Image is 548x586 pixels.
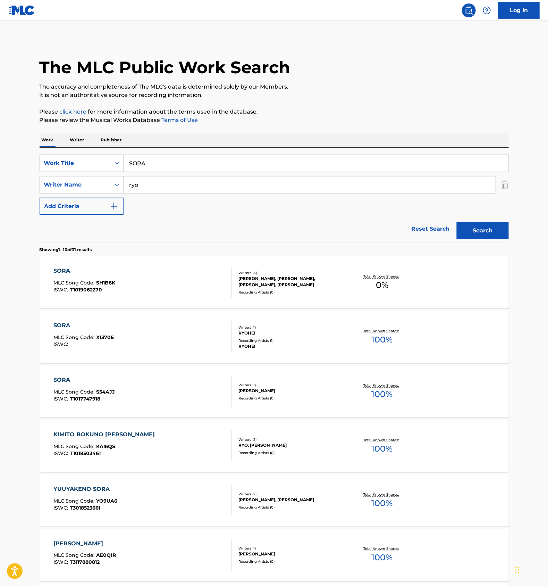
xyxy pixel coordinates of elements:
[372,443,393,455] span: 100 %
[238,559,343,564] div: Recording Artists ( 0 )
[40,108,509,116] p: Please for more information about the terms used in the database.
[96,498,117,504] span: YO9UA6
[44,159,107,167] div: Work Title
[40,474,509,527] a: YUUYAKENO SORAMLC Song Code:YO9UA6ISWC:T3018523661Writers (2)[PERSON_NAME], [PERSON_NAME]Recordin...
[238,325,343,330] div: Writers ( 1 )
[70,505,100,511] span: T3018523661
[160,117,198,123] a: Terms of Use
[53,443,96,449] span: MLC Song Code :
[238,388,343,394] div: [PERSON_NAME]
[68,133,86,147] p: Writer
[53,287,70,293] span: ISWC :
[40,420,509,472] a: KIMITO BOKUNO [PERSON_NAME]MLC Song Code:KA16QSISWC:T1018503461Writers (2)RYO, [PERSON_NAME]Recor...
[364,437,401,443] p: Total Known Shares:
[483,6,491,15] img: help
[70,287,102,293] span: T1019062270
[238,442,343,448] div: RYO, [PERSON_NAME]
[238,505,343,510] div: Recording Artists ( 0 )
[376,279,388,291] span: 0 %
[96,334,114,340] span: X1370E
[96,389,115,395] span: S54AJJ
[53,505,70,511] span: ISWC :
[40,256,509,308] a: SORAMLC Song Code:SH1B6KISWC:T1019062270Writers (4)[PERSON_NAME], [PERSON_NAME], [PERSON_NAME], [...
[513,553,548,586] iframe: Chat Widget
[462,3,476,17] a: Public Search
[238,290,343,295] div: Recording Artists ( 0 )
[53,321,114,330] div: SORA
[96,443,115,449] span: KA16QS
[40,155,509,243] form: Search Form
[364,492,401,497] p: Total Known Shares:
[40,198,124,215] button: Add Criteria
[70,559,100,566] span: T3117880812
[53,539,116,548] div: [PERSON_NAME]
[408,221,453,237] a: Reset Search
[40,529,509,581] a: [PERSON_NAME]MLC Song Code:AE0QIRISWC:T3117880812Writers (1)[PERSON_NAME]Recording Artists (0)Tot...
[372,333,393,346] span: 100 %
[99,133,124,147] p: Publisher
[238,551,343,558] div: [PERSON_NAME]
[238,270,343,275] div: Writers ( 4 )
[498,2,540,19] a: Log In
[40,91,509,99] p: It is not an authoritative source for recording information.
[238,492,343,497] div: Writers ( 2 )
[53,267,115,275] div: SORA
[238,450,343,455] div: Recording Artists ( 0 )
[364,328,401,333] p: Total Known Shares:
[515,560,520,580] div: Drag
[364,274,401,279] p: Total Known Shares:
[53,430,158,439] div: KIMITO BOKUNO [PERSON_NAME]
[40,116,509,124] p: Please review the Musical Works Database
[60,108,87,115] a: click here
[53,559,70,566] span: ISWC :
[364,546,401,552] p: Total Known Shares:
[70,396,100,402] span: T1017747918
[40,247,92,253] p: Showing 1 - 10 of 31 results
[238,330,343,336] div: RYOHEI
[53,341,70,347] span: ISWC :
[372,497,393,510] span: 100 %
[238,437,343,442] div: Writers ( 2 )
[238,343,343,349] div: RYOHEI
[457,222,509,239] button: Search
[238,396,343,401] div: Recording Artists ( 0 )
[53,552,96,559] span: MLC Song Code :
[53,389,96,395] span: MLC Song Code :
[53,396,70,402] span: ISWC :
[501,176,509,193] img: Delete Criterion
[238,497,343,503] div: [PERSON_NAME], [PERSON_NAME]
[53,376,115,384] div: SORA
[53,450,70,456] span: ISWC :
[238,275,343,288] div: [PERSON_NAME], [PERSON_NAME], [PERSON_NAME], [PERSON_NAME]
[40,365,509,418] a: SORAMLC Song Code:S54AJJISWC:T1017747918Writers (1)[PERSON_NAME]Recording Artists (0)Total Known ...
[480,3,494,17] div: Help
[238,382,343,388] div: Writers ( 1 )
[238,338,343,343] div: Recording Artists ( 1 )
[8,5,35,15] img: MLC Logo
[364,383,401,388] p: Total Known Shares:
[40,133,56,147] p: Work
[53,485,117,493] div: YUUYAKENO SORA
[372,552,393,564] span: 100 %
[110,202,118,211] img: 9d2ae6d4665cec9f34b9.svg
[53,498,96,504] span: MLC Song Code :
[96,552,116,559] span: AE0QIR
[465,6,473,15] img: search
[70,450,101,456] span: T1018503461
[40,83,509,91] p: The accuracy and completeness of The MLC's data is determined solely by our Members.
[96,280,115,286] span: SH1B6K
[53,334,96,340] span: MLC Song Code :
[53,280,96,286] span: MLC Song Code :
[44,181,107,189] div: Writer Name
[40,57,290,78] h1: The MLC Public Work Search
[238,546,343,551] div: Writers ( 1 )
[40,311,509,363] a: SORAMLC Song Code:X1370EISWC:Writers (1)RYOHEIRecording Artists (1)RYOHEITotal Known Shares:100%
[372,388,393,401] span: 100 %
